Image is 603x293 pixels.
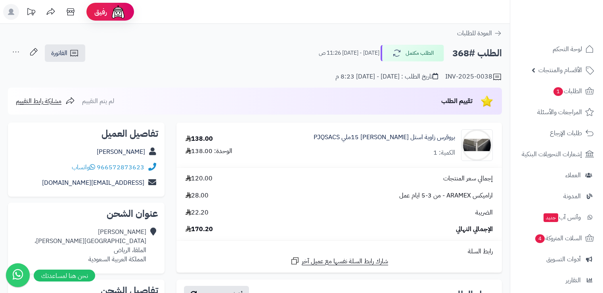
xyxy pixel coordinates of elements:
[515,124,598,143] a: طلبات الإرجاع
[72,163,95,172] a: واتساب
[16,96,61,106] span: مشاركة رابط التقييم
[515,187,598,206] a: المدونة
[381,45,444,61] button: الطلب مكتمل
[94,7,107,17] span: رفيق
[543,212,581,223] span: وآتس آب
[515,40,598,59] a: لوحة التحكم
[186,134,213,144] div: 138.00
[16,96,75,106] a: مشاركة رابط التقييم
[319,49,379,57] small: [DATE] - [DATE] 11:26 ص
[566,275,581,286] span: التقارير
[42,178,144,188] a: [EMAIL_ADDRESS][DOMAIN_NAME]
[563,191,581,202] span: المدونة
[537,107,582,118] span: المراجعات والأسئلة
[515,166,598,185] a: العملاء
[51,48,67,58] span: الفاتورة
[457,29,502,38] a: العودة للطلبات
[538,65,582,76] span: الأقسام والمنتجات
[553,87,563,96] span: 1
[110,4,126,20] img: ai-face.png
[186,225,213,234] span: 170.20
[186,191,209,200] span: 28.00
[535,234,545,243] span: 4
[34,228,146,264] div: [PERSON_NAME] [GEOGRAPHIC_DATA][PERSON_NAME]، الملقا، الرياض المملكة العربية السعودية
[461,129,492,161] img: 1685957262-pjqac-01%20(2)-90x90.jpg
[515,250,598,269] a: أدوات التسويق
[433,148,455,157] div: الكمية: 1
[186,208,209,217] span: 22.20
[14,129,158,138] h2: تفاصيل العميل
[522,149,582,160] span: إشعارات التحويلات البنكية
[290,256,388,266] a: شارك رابط السلة نفسها مع عميل آخر
[515,229,598,248] a: السلات المتروكة4
[457,29,492,38] span: العودة للطلبات
[21,4,41,22] a: تحديثات المنصة
[546,254,581,265] span: أدوات التسويق
[186,147,232,156] div: الوحدة: 138.00
[544,213,558,222] span: جديد
[97,163,144,172] a: 966572873623
[565,170,581,181] span: العملاء
[445,72,502,82] div: INV-2025-0038
[443,174,493,183] span: إجمالي سعر المنتجات
[515,208,598,227] a: وآتس آبجديد
[441,96,473,106] span: تقييم الطلب
[534,233,582,244] span: السلات المتروكة
[553,44,582,55] span: لوحة التحكم
[515,271,598,290] a: التقارير
[553,86,582,97] span: الطلبات
[186,174,212,183] span: 120.00
[550,128,582,139] span: طلبات الإرجاع
[335,72,438,81] div: تاريخ الطلب : [DATE] - [DATE] 8:23 م
[515,103,598,122] a: المراجعات والأسئلة
[97,147,145,157] a: [PERSON_NAME]
[515,145,598,164] a: إشعارات التحويلات البنكية
[14,209,158,218] h2: عنوان الشحن
[302,257,388,266] span: شارك رابط السلة نفسها مع عميل آخر
[452,45,502,61] h2: الطلب #368
[180,247,499,256] div: رابط السلة
[314,133,455,142] a: بروقرس زاوية استل [PERSON_NAME] 15ملي PJQSACS
[45,44,85,62] a: الفاتورة
[456,225,493,234] span: الإجمالي النهائي
[399,191,493,200] span: اراميكس ARAMEX - من 3-5 ايام عمل
[82,96,114,106] span: لم يتم التقييم
[475,208,493,217] span: الضريبة
[515,82,598,101] a: الطلبات1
